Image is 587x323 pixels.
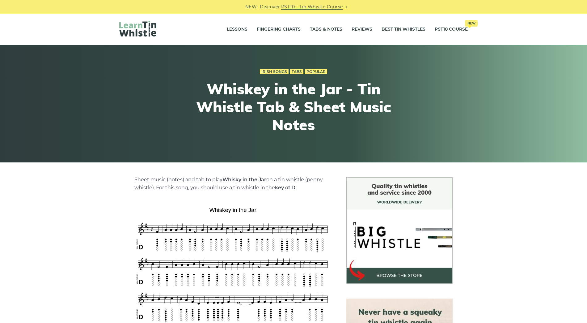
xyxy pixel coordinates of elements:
a: Best Tin Whistles [382,22,425,37]
img: BigWhistle Tin Whistle Store [346,177,453,284]
strong: key of D [275,185,295,191]
img: LearnTinWhistle.com [119,21,156,37]
strong: Whisky in the Jar [222,177,266,183]
a: PST10 CourseNew [435,22,468,37]
a: Popular [305,69,327,74]
p: Sheet music (notes) and tab to play on a tin whistle (penny whistle). For this song, you should u... [134,176,332,192]
a: Fingering Charts [257,22,301,37]
a: Tabs [290,69,303,74]
h1: Whiskey in the Jar - Tin Whistle Tab & Sheet Music Notes [180,80,407,134]
a: Irish Songs [260,69,289,74]
a: Reviews [352,22,372,37]
a: Tabs & Notes [310,22,342,37]
span: New [465,20,478,27]
a: Lessons [227,22,247,37]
